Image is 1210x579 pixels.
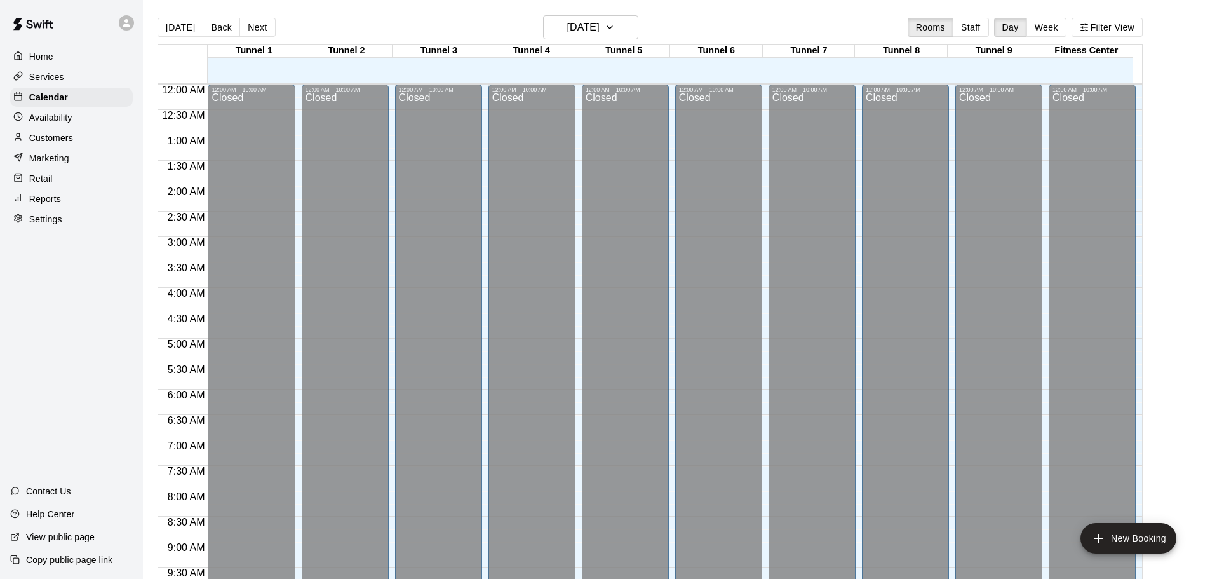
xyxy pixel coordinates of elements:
button: Staff [953,18,989,37]
button: Filter View [1072,18,1143,37]
span: 7:30 AM [165,466,208,477]
p: Availability [29,111,72,124]
span: 6:00 AM [165,390,208,400]
div: Tunnel 3 [393,45,485,57]
div: 12:00 AM – 10:00 AM [212,86,291,93]
a: Retail [10,169,133,188]
span: 9:30 AM [165,568,208,578]
p: Services [29,71,64,83]
div: Fitness Center [1040,45,1133,57]
p: Retail [29,172,53,185]
a: Availability [10,108,133,127]
p: Customers [29,132,73,144]
span: 5:00 AM [165,339,208,350]
p: Help Center [26,508,74,521]
span: 5:30 AM [165,364,208,375]
span: 12:30 AM [159,110,208,121]
div: 12:00 AM – 10:00 AM [959,86,1039,93]
span: 8:30 AM [165,517,208,528]
button: [DATE] [158,18,203,37]
p: Settings [29,213,62,226]
div: 12:00 AM – 10:00 AM [772,86,852,93]
span: 4:00 AM [165,288,208,299]
h6: [DATE] [567,18,600,36]
button: add [1080,523,1176,554]
p: Marketing [29,152,69,165]
button: Rooms [908,18,953,37]
div: Tunnel 4 [485,45,578,57]
span: 2:30 AM [165,212,208,222]
p: Calendar [29,91,68,104]
div: Tunnel 1 [208,45,300,57]
span: 1:00 AM [165,135,208,146]
p: Home [29,50,53,63]
div: Tunnel 5 [577,45,670,57]
button: Next [239,18,275,37]
span: 2:00 AM [165,186,208,197]
div: Tunnel 9 [948,45,1040,57]
div: 12:00 AM – 10:00 AM [679,86,758,93]
div: Tunnel 8 [855,45,948,57]
span: 3:00 AM [165,237,208,248]
a: Calendar [10,88,133,107]
div: Tunnel 7 [763,45,856,57]
a: Home [10,47,133,66]
button: Day [994,18,1027,37]
p: Copy public page link [26,554,112,566]
div: 12:00 AM – 10:00 AM [492,86,572,93]
div: Tunnel 6 [670,45,763,57]
a: Settings [10,210,133,229]
p: View public page [26,531,95,543]
span: 1:30 AM [165,161,208,172]
p: Contact Us [26,485,71,498]
div: 12:00 AM – 10:00 AM [306,86,385,93]
a: Reports [10,189,133,208]
span: 3:30 AM [165,262,208,273]
span: 8:00 AM [165,491,208,502]
a: Customers [10,128,133,147]
div: 12:00 AM – 10:00 AM [1052,86,1132,93]
span: 12:00 AM [159,85,208,95]
button: Back [203,18,240,37]
span: 9:00 AM [165,542,208,553]
span: 4:30 AM [165,313,208,324]
a: Marketing [10,149,133,168]
div: Tunnel 2 [300,45,393,57]
a: Services [10,67,133,86]
p: Reports [29,193,61,205]
span: 7:00 AM [165,440,208,451]
div: 12:00 AM – 10:00 AM [586,86,665,93]
span: 6:30 AM [165,415,208,426]
div: 12:00 AM – 10:00 AM [399,86,478,93]
div: 12:00 AM – 10:00 AM [866,86,945,93]
button: [DATE] [543,15,638,39]
button: Week [1026,18,1066,37]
